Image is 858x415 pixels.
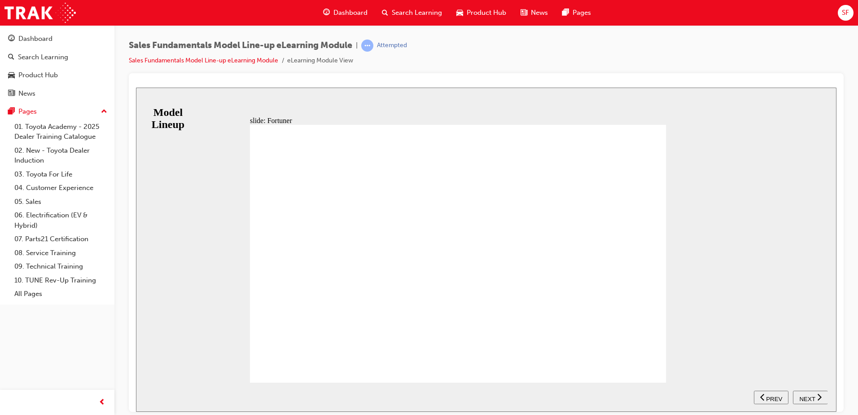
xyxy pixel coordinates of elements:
[11,120,111,144] a: 01. Toyota Academy - 2025 Dealer Training Catalogue
[531,8,548,18] span: News
[663,308,679,315] span: NEXT
[382,7,388,18] span: search-icon
[129,40,352,51] span: Sales Fundamentals Model Line-up eLearning Module
[513,4,555,22] a: news-iconNews
[11,208,111,232] a: 06. Electrification (EV & Hybrid)
[618,303,652,317] button: previous
[11,246,111,260] a: 08. Service Training
[316,4,375,22] a: guage-iconDashboard
[361,40,373,52] span: learningRecordVerb_ATTEMPT-icon
[287,56,353,66] li: eLearning Module View
[4,85,111,102] a: News
[562,7,569,18] span: pages-icon
[4,49,111,66] a: Search Learning
[11,144,111,168] a: 02. New - Toyota Dealer Induction
[18,70,58,80] div: Product Hub
[375,4,449,22] a: search-iconSearch Learning
[4,103,111,120] button: Pages
[449,4,513,22] a: car-iconProduct Hub
[101,106,107,118] span: up-icon
[4,3,76,23] img: Trak
[842,8,849,18] span: SF
[555,4,598,22] a: pages-iconPages
[657,303,692,317] button: next
[521,7,527,18] span: news-icon
[18,106,37,117] div: Pages
[392,8,442,18] span: Search Learning
[333,8,368,18] span: Dashboard
[467,8,506,18] span: Product Hub
[8,108,15,116] span: pages-icon
[323,7,330,18] span: guage-icon
[8,53,14,62] span: search-icon
[129,57,278,64] a: Sales Fundamentals Model Line-up eLearning Module
[18,34,53,44] div: Dashboard
[4,29,111,103] button: DashboardSearch LearningProduct HubNews
[11,274,111,287] a: 10. TUNE Rev-Up Training
[573,8,591,18] span: Pages
[618,295,692,324] nav: slide navigation
[11,260,111,274] a: 09. Technical Training
[4,67,111,84] a: Product Hub
[377,41,407,50] div: Attempted
[18,88,35,99] div: News
[8,71,15,79] span: car-icon
[18,52,68,62] div: Search Learning
[11,232,111,246] a: 07. Parts21 Certification
[11,195,111,209] a: 05. Sales
[356,40,358,51] span: |
[11,287,111,301] a: All Pages
[8,90,15,98] span: news-icon
[838,5,854,21] button: SF
[99,397,105,408] span: prev-icon
[630,308,646,315] span: PREV
[11,181,111,195] a: 04. Customer Experience
[11,168,111,181] a: 03. Toyota For Life
[456,7,463,18] span: car-icon
[4,31,111,47] a: Dashboard
[8,35,15,43] span: guage-icon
